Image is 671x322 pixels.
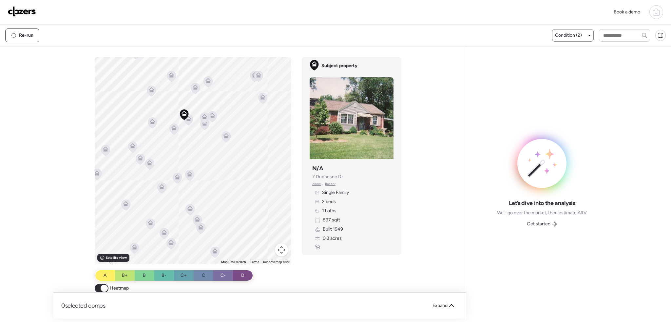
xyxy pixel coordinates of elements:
[497,210,587,216] span: We’ll go over the market, then estimate ARV
[202,272,205,279] span: C
[263,260,289,264] a: Report a map error
[325,181,335,187] span: Realtor
[312,164,323,172] h3: N/A
[19,32,33,39] span: Re-run
[220,272,226,279] span: C-
[8,6,36,17] img: Logo
[323,226,343,233] span: Built 1949
[162,272,166,279] span: B-
[96,256,118,264] a: Open this area in Google Maps (opens a new window)
[275,243,288,256] button: Map camera controls
[323,235,342,242] span: 0.3 acres
[555,32,582,39] span: Condition (2)
[110,285,129,292] span: Heatmap
[241,272,244,279] span: D
[181,272,187,279] span: C+
[104,272,106,279] span: A
[61,302,105,310] span: 0 selected comps
[106,255,127,260] span: Satellite view
[527,221,550,227] span: Get started
[312,174,343,180] span: 7 Duchesne Dr
[321,63,357,69] span: Subject property
[312,181,321,187] span: Zillow
[614,9,640,15] span: Book a demo
[322,181,324,187] span: •
[143,272,146,279] span: B
[509,199,575,207] span: Let’s dive into the analysis
[432,302,448,309] span: Expand
[221,260,246,264] span: Map Data ©2025
[322,189,349,196] span: Single Family
[323,217,340,223] span: 897 sqft
[96,256,118,264] img: Google
[122,272,128,279] span: B+
[322,208,336,214] span: 1 baths
[250,260,259,264] a: Terms (opens in new tab)
[322,199,336,205] span: 2 beds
